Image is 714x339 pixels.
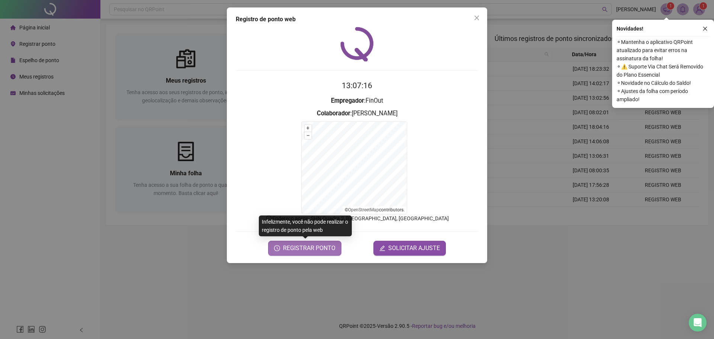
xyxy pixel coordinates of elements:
[236,96,478,106] h3: : FinOut
[305,132,312,139] button: –
[689,314,707,332] div: Open Intercom Messenger
[236,109,478,118] h3: : [PERSON_NAME]
[474,15,480,21] span: close
[305,125,312,132] button: +
[268,241,341,256] button: REGISTRAR PONTO
[617,38,710,63] span: ⚬ Mantenha o aplicativo QRPoint atualizado para evitar erros na assinatura da folha!
[236,214,478,223] p: Endereço aprox. : SHN Quadra 2, [GEOGRAPHIC_DATA], [GEOGRAPHIC_DATA]
[317,110,350,117] strong: Colaborador
[331,97,364,104] strong: Empregador
[283,244,335,253] span: REGISTRAR PONTO
[259,215,352,236] div: Infelizmente, você não pode realizar o registro de ponto pela web
[617,25,643,33] span: Novidades !
[274,245,280,251] span: clock-circle
[266,215,272,221] span: info-circle
[471,12,483,24] button: Close
[340,27,374,61] img: QRPoint
[379,245,385,251] span: edit
[617,79,710,87] span: ⚬ Novidade no Cálculo do Saldo!
[348,207,379,212] a: OpenStreetMap
[617,87,710,103] span: ⚬ Ajustes da folha com período ampliado!
[236,15,478,24] div: Registro de ponto web
[373,241,446,256] button: editSOLICITAR AJUSTE
[342,81,372,90] time: 13:07:16
[345,207,405,212] li: © contributors.
[702,26,708,31] span: close
[617,63,710,79] span: ⚬ ⚠️ Suporte Via Chat Será Removido do Plano Essencial
[388,244,440,253] span: SOLICITAR AJUSTE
